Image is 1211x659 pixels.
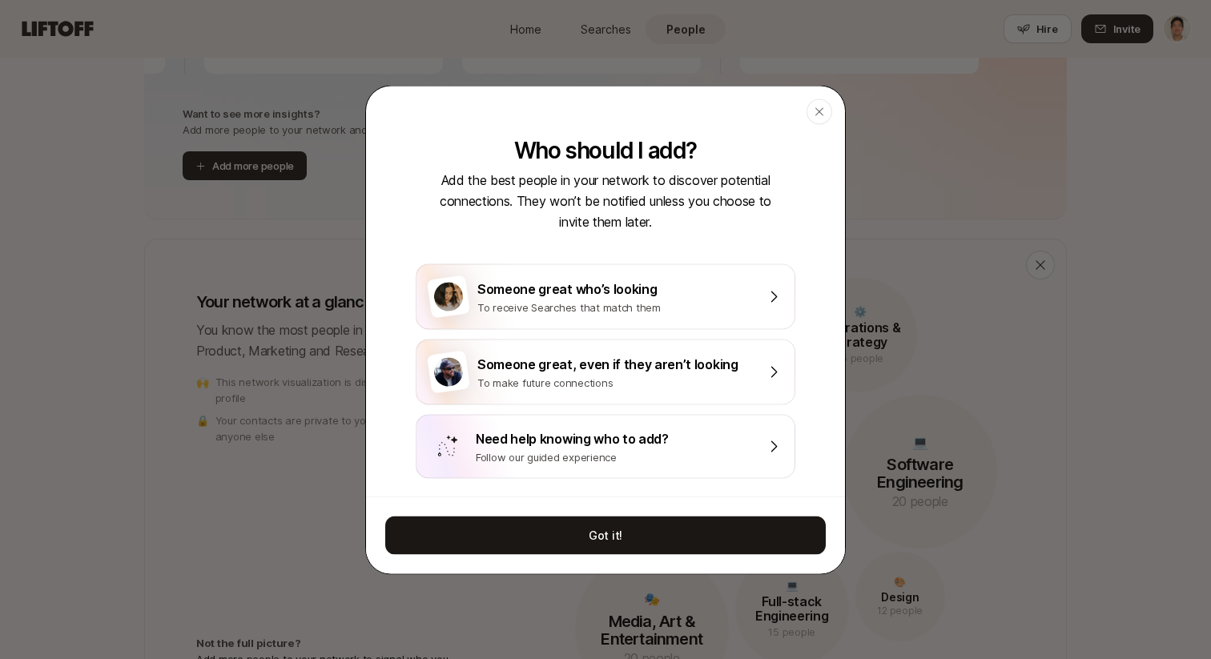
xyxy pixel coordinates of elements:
p: Someone great who’s looking [477,278,756,299]
p: Someone great, even if they aren’t looking [477,353,756,374]
button: Got it! [385,516,826,554]
p: Who should I add? [514,137,697,163]
p: Add the best people in your network to discover potential connections. They won’t be notified unl... [429,169,782,231]
p: To make future connections [477,374,756,390]
img: man-with-blue-cap.png [432,356,465,388]
p: Need help knowing who to add? [476,428,756,448]
p: Follow our guided experience [476,448,756,464]
p: To receive Searches that match them [477,299,756,315]
img: woman-with-black-hair.jpg [432,280,465,313]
